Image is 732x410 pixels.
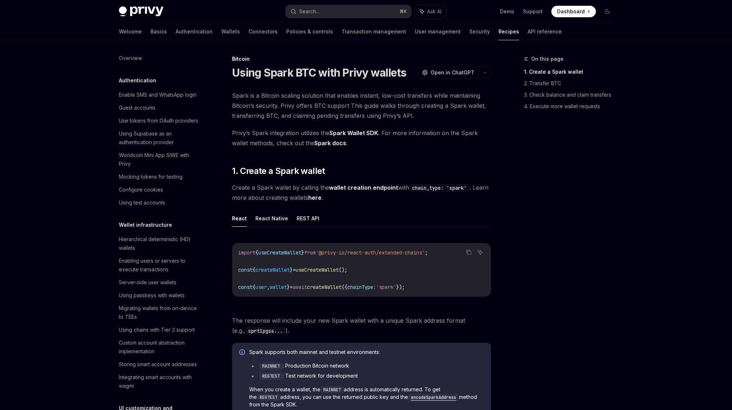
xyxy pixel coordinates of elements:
a: 1. Create a Spark wallet [524,66,619,78]
span: user [255,284,267,290]
span: createWallet [307,284,342,290]
span: When you create a wallet, the address is automatically returned. To get the address, you can use ... [249,386,484,408]
span: , [267,284,270,290]
a: Integrating smart accounts with wagmi [113,371,205,392]
span: wallet [270,284,287,290]
a: 4. Execute more wallet requests [524,101,619,112]
a: Migrating wallets from on-device to TEEs [113,302,205,323]
code: REGTEST [259,373,283,380]
h1: Using Spark BTC with Privy wallets [232,66,407,79]
div: Search... [299,7,319,16]
span: Dashboard [557,8,585,15]
span: } [301,249,304,256]
span: { [255,249,258,256]
span: ({ [342,284,347,290]
span: (); [339,267,347,273]
a: Wallets [221,23,240,40]
span: 1. Create a Spark wallet [232,165,325,177]
span: const [238,267,253,273]
button: REST API [297,210,319,227]
span: ; [425,249,428,256]
a: Basics [150,23,167,40]
a: Using passkeys with wallets [113,289,205,302]
span: { [253,284,255,290]
span: await [293,284,307,290]
span: { [253,267,255,273]
a: Using test accounts [113,196,205,209]
a: Policies & controls [286,23,333,40]
span: Privy’s Spark integration utilizes the . For more information on the Spark wallet methods, check ... [232,128,491,148]
a: Use tokens from OAuth providers [113,114,205,127]
span: useCreateWallet [296,267,339,273]
div: Worldcoin Mini App SIWE with Privy [119,151,201,168]
span: Spark supports both mainnet and testnet environments: [249,349,484,356]
code: REGTEST [257,394,280,401]
div: Mocking tokens for testing [119,172,182,181]
button: Search...⌘K [286,5,411,18]
span: } [290,267,293,273]
div: Enabling users or servers to execute transactions [119,257,201,274]
a: Enable SMS and WhatsApp login [113,88,205,101]
span: }); [396,284,405,290]
span: useCreateWallet [258,249,301,256]
code: MAINNET [320,386,344,393]
a: Welcome [119,23,142,40]
span: import [238,249,255,256]
button: Ask AI [476,248,485,257]
div: Hierarchical deterministic (HD) wallets [119,235,201,252]
div: Using chains with Tier 2 support [119,326,195,334]
div: Integrating smart accounts with wagmi [119,373,201,390]
span: 'spark' [376,284,396,290]
div: Using test accounts [119,198,165,207]
h5: Authentication [119,76,156,85]
a: Configure cookies [113,183,205,196]
span: createWallet [255,267,290,273]
div: Using Supabase as an authentication provider [119,129,201,147]
h5: Wallet infrastructure [119,221,172,229]
a: Demo [500,8,514,15]
div: Custom account abstraction implementation [119,338,201,356]
span: = [290,284,293,290]
li: : Test network for development [249,372,484,380]
a: Storing smart account addresses [113,358,205,371]
span: Ask AI [427,8,441,15]
div: Using passkeys with wallets [119,291,185,300]
a: Authentication [176,23,213,40]
a: Spark Wallet SDK [329,129,378,137]
a: wallet creation endpoint [329,184,398,192]
div: Storing smart account addresses [119,360,197,369]
span: Open in ChatGPT [431,69,474,76]
a: Using Supabase as an authentication provider [113,127,205,149]
a: Recipes [499,23,519,40]
a: 3. Check balance and claim transfers [524,89,619,101]
span: } [287,284,290,290]
div: Migrating wallets from on-device to TEEs [119,304,201,321]
a: Support [523,8,543,15]
a: 2. Transfer BTC [524,78,619,89]
div: Overview [119,54,142,63]
img: dark logo [119,6,163,17]
div: Configure cookies [119,185,163,194]
div: Server-side user wallets [119,278,176,287]
code: chain_type: 'spark' [409,184,469,192]
a: Using chains with Tier 2 support [113,323,205,336]
a: Custom account abstraction implementation [113,336,205,358]
span: chainType: [347,284,376,290]
span: ⌘ K [399,9,407,14]
a: Worldcoin Mini App SIWE with Privy [113,149,205,170]
code: MAINNET [259,363,283,370]
a: Server-side user wallets [113,276,205,289]
a: encodeSparkAddress [408,394,459,400]
span: = [293,267,296,273]
a: Connectors [249,23,278,40]
button: Copy the contents from the code block [464,248,473,257]
button: Toggle dark mode [602,6,613,17]
a: Guest accounts [113,101,205,114]
a: Dashboard [551,6,596,17]
a: Enabling users or servers to execute transactions [113,254,205,276]
svg: Info [239,349,246,356]
a: Mocking tokens for testing [113,170,205,183]
button: Open in ChatGPT [417,66,479,79]
a: Transaction management [342,23,406,40]
span: Spark is a Bitcoin scaling solution that enables instant, low-cost transfers while maintaining Bi... [232,91,491,121]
